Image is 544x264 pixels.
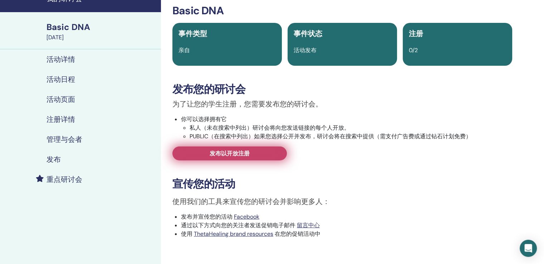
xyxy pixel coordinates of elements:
[46,21,157,33] div: Basic DNA
[294,29,322,38] span: 事件状态
[178,29,207,38] span: 事件类型
[181,213,512,221] li: 发布并宣传您的活动
[181,230,512,238] li: 使用 在您的促销活动中
[172,4,512,17] h3: Basic DNA
[46,115,75,124] h4: 注册详情
[46,175,82,184] h4: 重点研讨会
[46,135,82,144] h4: 管理与会者
[46,95,75,104] h4: 活动页面
[409,46,418,54] span: 0/2
[172,178,512,190] h3: 宣传您的活动
[294,46,317,54] span: 活动发布
[297,221,320,229] a: 留言中心
[409,29,423,38] span: 注册
[172,83,512,96] h3: 发布您的研讨会
[46,75,75,84] h4: 活动日程
[234,213,259,220] a: Facebook
[46,33,157,42] div: [DATE]
[46,55,75,64] h4: 活动详情
[520,240,537,257] div: Open Intercom Messenger
[178,46,190,54] span: 亲自
[190,124,512,132] li: 私人（未在搜索中列出）研讨会将向您发送链接的每个人开放。
[181,221,512,230] li: 通过以下方式向您的关注者发送促销电子邮件
[190,132,512,141] li: PUBLIC（在搜索中列出）如果您选择公开并发布，研讨会将在搜索中提供（需支付广告费或通过钻石计划免费）
[172,146,287,160] a: 发布以开放注册
[210,150,250,157] span: 发布以开放注册
[172,196,512,207] p: 使用我们的工具来宣传您的研讨会并影响更多人：
[181,115,512,141] li: 你可以选择拥有它
[42,21,161,42] a: Basic DNA[DATE]
[172,99,512,109] p: 为了让您的学生注册，您需要发布您的研讨会。
[46,155,61,164] h4: 发布
[194,230,273,238] a: ThetaHealing brand resources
